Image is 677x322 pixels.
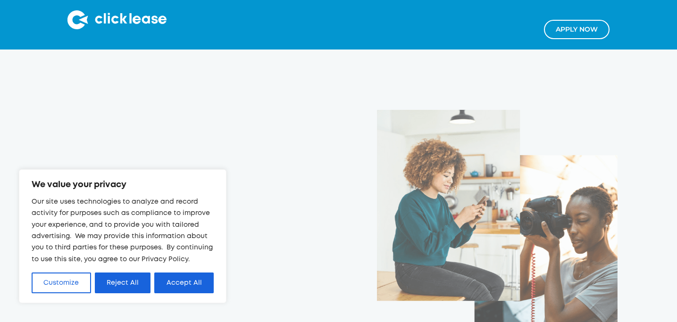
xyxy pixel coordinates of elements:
button: Reject All [95,272,151,293]
div: We value your privacy [19,169,226,303]
img: Clicklease logo [67,10,167,29]
span: Our site uses technologies to analyze and record activity for purposes such as compliance to impr... [32,199,213,262]
button: Accept All [154,272,214,293]
a: Apply NOw [544,20,610,39]
p: We value your privacy [32,179,214,190]
button: Customize [32,272,91,293]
